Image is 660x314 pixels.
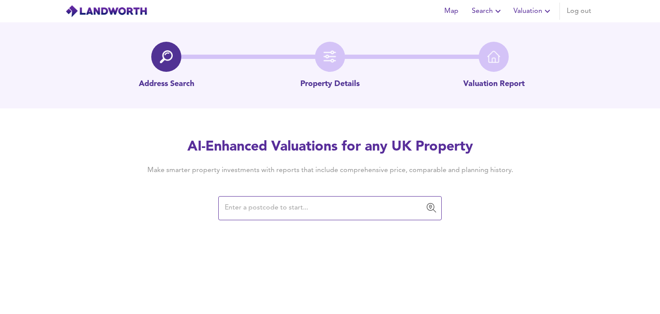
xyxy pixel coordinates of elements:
[567,5,591,17] span: Log out
[441,5,461,17] span: Map
[487,50,500,63] img: home-icon
[463,79,525,90] p: Valuation Report
[222,200,425,216] input: Enter a postcode to start...
[324,50,336,63] img: filter-icon
[139,79,194,90] p: Address Search
[300,79,360,90] p: Property Details
[134,138,526,157] h2: AI-Enhanced Valuations for any UK Property
[510,3,556,20] button: Valuation
[134,166,526,175] h4: Make smarter property investments with reports that include comprehensive price, comparable and p...
[563,3,595,20] button: Log out
[513,5,553,17] span: Valuation
[472,5,503,17] span: Search
[437,3,465,20] button: Map
[160,50,173,63] img: search-icon
[65,5,147,18] img: logo
[468,3,507,20] button: Search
